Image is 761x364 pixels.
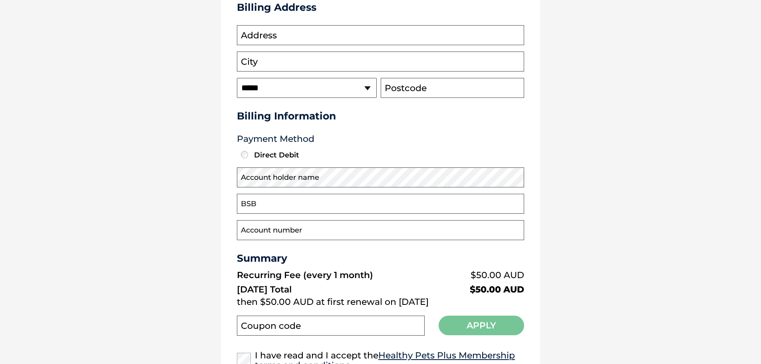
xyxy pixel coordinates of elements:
[241,225,302,236] label: Account number
[239,151,321,159] label: Direct Debit
[237,252,524,264] h3: Summary
[241,321,301,331] label: Coupon code
[237,1,524,13] h3: Billing Address
[241,30,277,41] label: Address
[241,57,258,67] label: City
[441,282,524,295] td: $50.00 AUD
[237,295,524,309] td: then $50.00 AUD at first renewal on [DATE]
[241,199,256,209] label: BSB
[439,316,524,335] button: Apply
[441,268,524,282] td: $50.00 AUD
[237,268,441,282] td: Recurring Fee (every 1 month)
[241,151,248,158] input: Direct Debit
[237,110,524,122] h3: Billing Information
[385,83,427,93] label: Postcode
[241,173,319,183] label: Account holder name
[237,282,441,295] td: [DATE] Total
[237,134,524,144] h3: Payment Method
